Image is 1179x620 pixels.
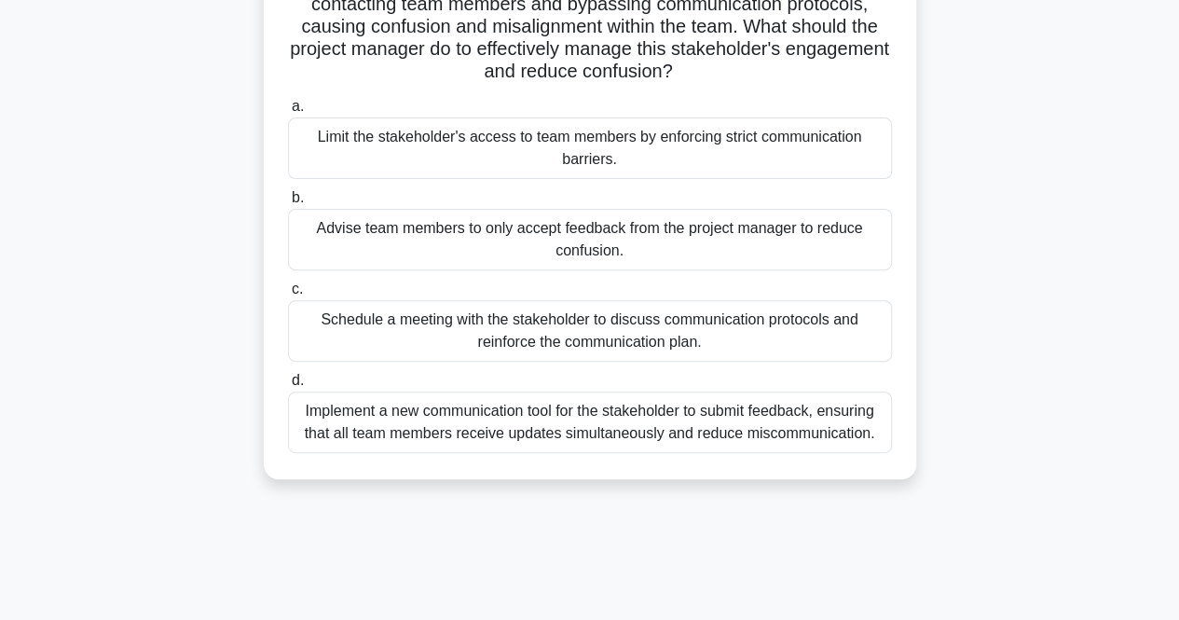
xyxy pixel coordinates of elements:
[288,392,892,453] div: Implement a new communication tool for the stakeholder to submit feedback, ensuring that all team...
[288,300,892,362] div: Schedule a meeting with the stakeholder to discuss communication protocols and reinforce the comm...
[292,372,304,388] span: d.
[292,189,304,205] span: b.
[292,98,304,114] span: a.
[288,117,892,179] div: Limit the stakeholder's access to team members by enforcing strict communication barriers.
[288,209,892,270] div: Advise team members to only accept feedback from the project manager to reduce confusion.
[292,281,303,296] span: c.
